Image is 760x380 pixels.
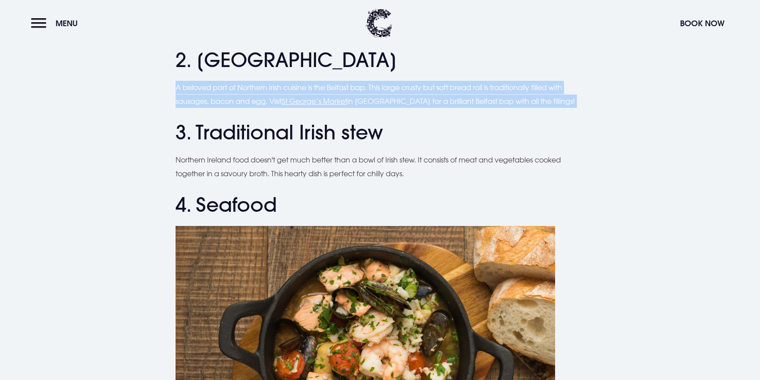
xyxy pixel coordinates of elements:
button: Menu [31,14,82,33]
span: Menu [56,18,78,28]
p: Northern Ireland food doesn't get much better than a bowl of Irish stew. It consists of meat and ... [176,153,584,180]
h2: 2. [GEOGRAPHIC_DATA] [176,48,584,72]
h2: 4. Seafood [176,193,584,217]
p: A beloved part of Northern Irish cuisine is the Belfast bap. This large crusty but soft bread rol... [176,81,584,108]
img: Clandeboye Lodge [366,9,392,38]
button: Book Now [676,14,729,33]
h2: 3. Traditional Irish stew [176,121,584,144]
a: St George’s Market [282,97,347,106]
